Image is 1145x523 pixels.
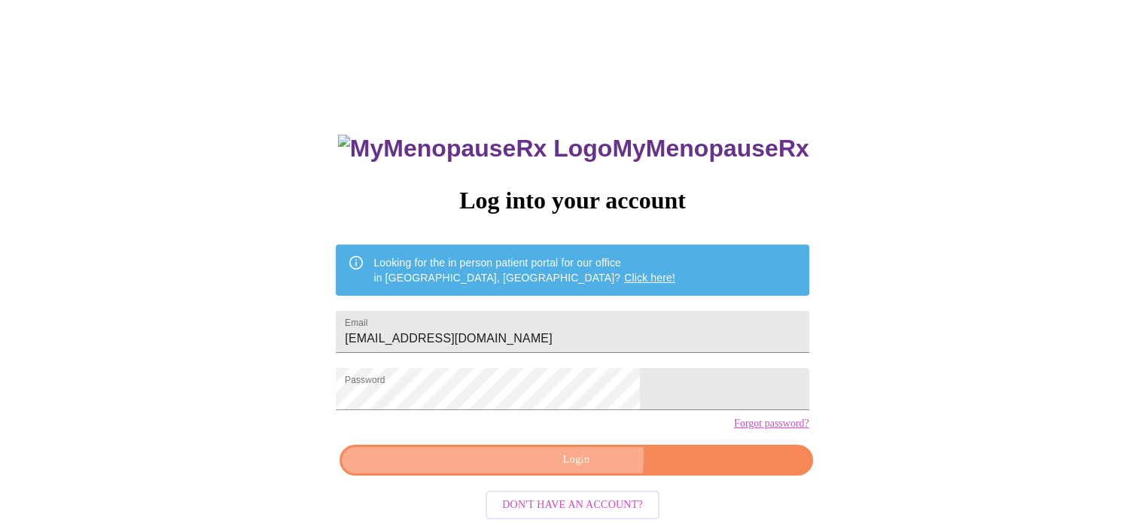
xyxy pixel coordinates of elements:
a: Click here! [624,272,675,284]
h3: Log into your account [336,187,809,214]
img: MyMenopauseRx Logo [338,135,612,163]
a: Don't have an account? [482,497,663,509]
button: Login [340,445,812,476]
a: Forgot password? [734,418,809,430]
span: Login [357,451,795,470]
h3: MyMenopauseRx [338,135,809,163]
button: Don't have an account? [486,491,659,520]
span: Don't have an account? [502,496,643,515]
div: Looking for the in person patient portal for our office in [GEOGRAPHIC_DATA], [GEOGRAPHIC_DATA]? [373,249,675,291]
